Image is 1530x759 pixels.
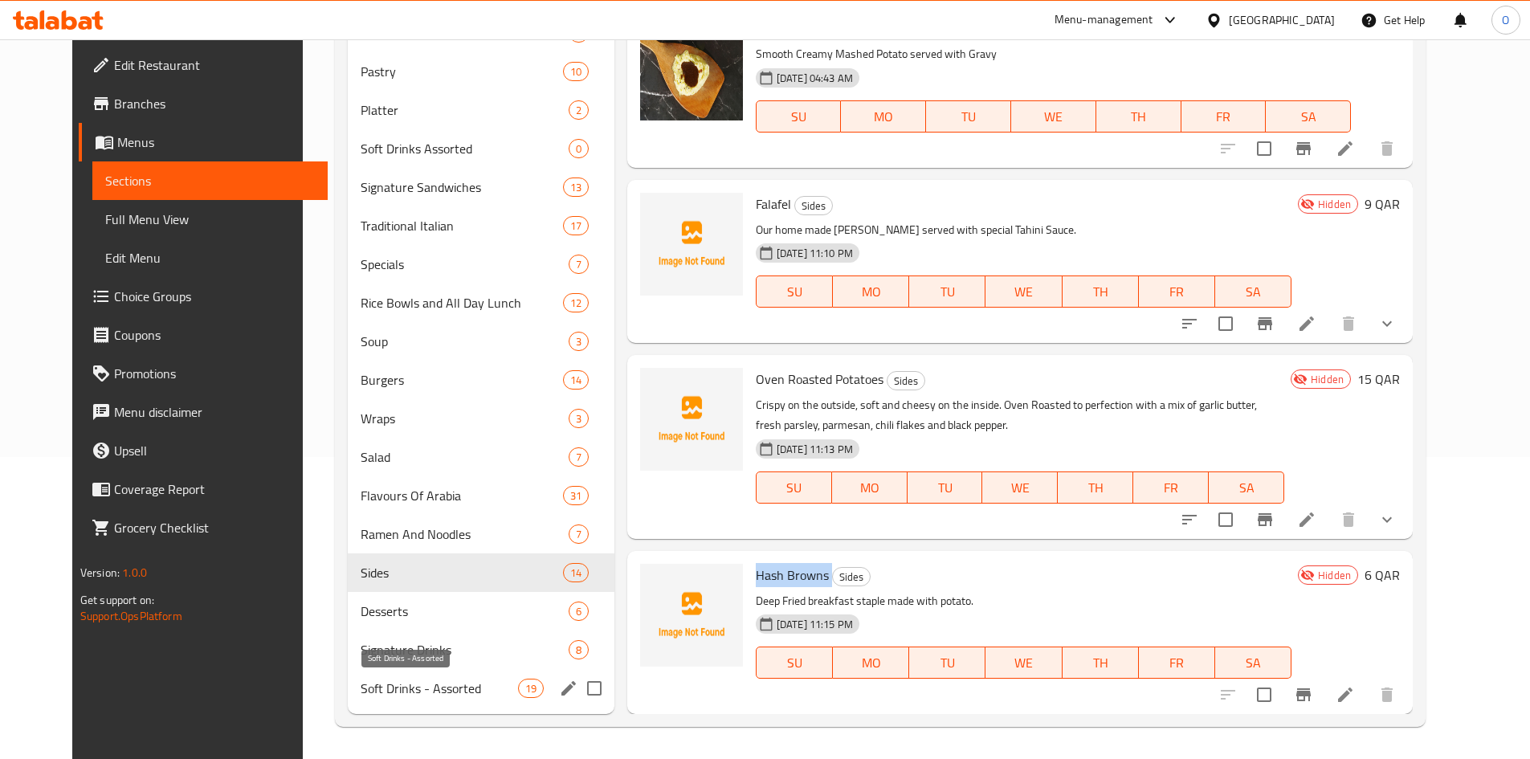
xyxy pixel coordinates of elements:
[756,44,1351,64] p: Smooth Creamy Mashed Potato served with Gravy
[114,402,315,422] span: Menu disclaimer
[1064,476,1127,500] span: TH
[756,275,833,308] button: SU
[841,100,926,133] button: MO
[770,71,859,86] span: [DATE] 04:43 AM
[1145,280,1209,304] span: FR
[1139,647,1215,679] button: FR
[1139,275,1215,308] button: FR
[763,651,826,675] span: SU
[763,476,826,500] span: SU
[569,100,589,120] div: items
[1365,564,1400,586] h6: 6 QAR
[563,293,589,312] div: items
[114,364,315,383] span: Promotions
[1266,100,1351,133] button: SA
[1304,372,1350,387] span: Hidden
[79,431,328,470] a: Upsell
[640,368,743,471] img: Oven Roasted Potatoes
[519,681,543,696] span: 19
[1229,11,1335,29] div: [GEOGRAPHIC_DATA]
[1181,100,1267,133] button: FR
[361,640,568,659] div: Signature Drinks
[1246,304,1284,343] button: Branch-specific-item
[114,325,315,345] span: Coupons
[770,617,859,632] span: [DATE] 11:15 PM
[569,604,588,619] span: 6
[1170,304,1209,343] button: sort-choices
[348,129,614,168] div: Soft Drinks Assorted0
[992,280,1055,304] span: WE
[1377,510,1397,529] svg: Show Choices
[916,651,979,675] span: TU
[1312,568,1357,583] span: Hidden
[105,248,315,267] span: Edit Menu
[361,563,562,582] span: Sides
[833,647,909,679] button: MO
[348,361,614,399] div: Burgers14
[361,216,562,235] span: Traditional Italian
[1133,471,1209,504] button: FR
[563,216,589,235] div: items
[1011,100,1096,133] button: WE
[348,206,614,245] div: Traditional Italian17
[564,64,588,80] span: 10
[1215,476,1278,500] span: SA
[756,220,1291,240] p: Our home made [PERSON_NAME] served with special Tahini Sauce.
[1058,471,1133,504] button: TH
[348,284,614,322] div: Rice Bowls and All Day Lunch12
[563,370,589,390] div: items
[569,447,589,467] div: items
[833,275,909,308] button: MO
[361,255,568,274] span: Specials
[1215,647,1291,679] button: SA
[1272,105,1344,129] span: SA
[1377,314,1397,333] svg: Show Choices
[114,479,315,499] span: Coverage Report
[1297,314,1316,333] a: Edit menu item
[1209,503,1242,537] span: Select to update
[1170,500,1209,539] button: sort-choices
[1284,675,1323,714] button: Branch-specific-item
[80,562,120,583] span: Version:
[79,84,328,123] a: Branches
[361,139,568,158] span: Soft Drinks Assorted
[1368,500,1406,539] button: show more
[564,488,588,504] span: 31
[569,527,588,542] span: 7
[348,322,614,361] div: Soup3
[361,679,517,698] span: Soft Drinks - Assorted
[569,409,589,428] div: items
[756,395,1284,435] p: Crispy on the outside, soft and cheesy on the inside. Oven Roasted to perfection with a mix of ga...
[361,100,568,120] span: Platter
[348,245,614,284] div: Specials7
[361,62,562,81] span: Pastry
[79,46,328,84] a: Edit Restaurant
[348,476,614,515] div: Flavours Of Arabia31
[105,171,315,190] span: Sections
[926,100,1011,133] button: TU
[92,161,328,200] a: Sections
[916,280,979,304] span: TU
[569,257,588,272] span: 7
[563,62,589,81] div: items
[1368,129,1406,168] button: delete
[518,679,544,698] div: items
[756,563,829,587] span: Hash Browns
[80,590,154,610] span: Get support on:
[763,105,835,129] span: SU
[557,676,581,700] button: edit
[348,515,614,553] div: Ramen And Noodles7
[1055,10,1153,30] div: Menu-management
[1246,500,1284,539] button: Branch-specific-item
[833,568,870,586] span: Sides
[1063,647,1139,679] button: TH
[756,192,791,216] span: Falafel
[564,296,588,311] span: 12
[838,476,901,500] span: MO
[79,470,328,508] a: Coverage Report
[564,373,588,388] span: 14
[361,332,568,351] span: Soup
[361,178,562,197] div: Signature Sandwiches
[569,411,588,426] span: 3
[1103,105,1175,129] span: TH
